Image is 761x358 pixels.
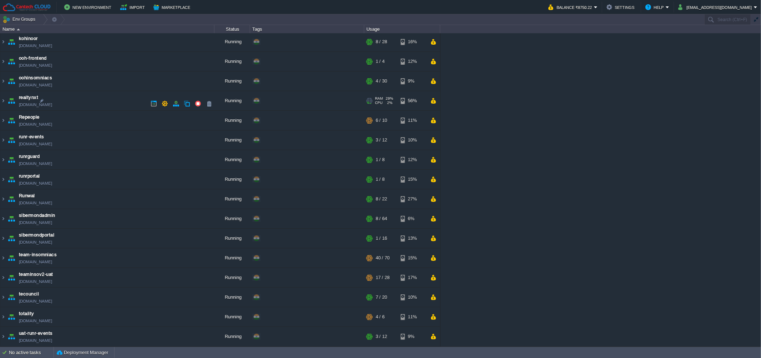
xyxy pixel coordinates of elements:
[19,271,53,278] span: teaminsov2-uat
[19,251,57,258] a: team-insomniacs
[385,101,392,105] span: 2%
[376,209,387,228] div: 8 / 64
[376,111,387,130] div: 6 / 10
[214,327,250,346] div: Running
[376,32,387,51] div: 8 / 28
[19,35,38,42] a: kohinoor
[376,327,387,346] div: 3 / 12
[401,150,424,169] div: 12%
[19,55,47,62] a: ooh-frontend
[6,189,16,209] img: AMDAwAAAACH5BAEAAAAALAAAAAABAAEAAAICRAEAOw==
[401,288,424,307] div: 10%
[19,278,52,285] a: [DOMAIN_NAME]
[6,32,16,51] img: AMDAwAAAACH5BAEAAAAALAAAAAABAAEAAAICRAEAOw==
[19,114,40,121] a: Repeople
[1,25,214,33] div: Name
[0,150,6,169] img: AMDAwAAAACH5BAEAAAAALAAAAAABAAEAAAICRAEAOw==
[250,25,364,33] div: Tags
[19,180,52,187] a: [DOMAIN_NAME]
[64,3,113,11] button: New Environment
[19,258,52,265] a: [DOMAIN_NAME]
[214,189,250,209] div: Running
[19,81,52,89] a: [DOMAIN_NAME]
[19,74,52,81] a: oohinsomniacs
[19,290,39,298] a: tecouncil
[678,3,754,11] button: [EMAIL_ADDRESS][DOMAIN_NAME]
[0,209,6,228] img: AMDAwAAAACH5BAEAAAAALAAAAAABAAEAAAICRAEAOw==
[6,327,16,346] img: AMDAwAAAACH5BAEAAAAALAAAAAABAAEAAAICRAEAOw==
[214,288,250,307] div: Running
[19,173,40,180] span: runrportal
[19,219,52,226] a: [DOMAIN_NAME]
[214,91,250,110] div: Running
[214,209,250,228] div: Running
[214,52,250,71] div: Running
[376,52,385,71] div: 1 / 4
[214,307,250,327] div: Running
[6,71,16,91] img: AMDAwAAAACH5BAEAAAAALAAAAAABAAEAAAICRAEAOw==
[0,229,6,248] img: AMDAwAAAACH5BAEAAAAALAAAAAABAAEAAAICRAEAOw==
[6,130,16,150] img: AMDAwAAAACH5BAEAAAAALAAAAAABAAEAAAICRAEAOw==
[401,130,424,150] div: 10%
[645,3,666,11] button: Help
[0,189,6,209] img: AMDAwAAAACH5BAEAAAAALAAAAAABAAEAAAICRAEAOw==
[376,288,387,307] div: 7 / 20
[401,307,424,327] div: 11%
[6,209,16,228] img: AMDAwAAAACH5BAEAAAAALAAAAAABAAEAAAICRAEAOw==
[214,111,250,130] div: Running
[0,268,6,287] img: AMDAwAAAACH5BAEAAAAALAAAAAABAAEAAAICRAEAOw==
[19,121,52,128] a: [DOMAIN_NAME]
[214,248,250,268] div: Running
[19,42,52,49] a: [DOMAIN_NAME]
[19,94,38,101] span: realtynxt
[6,111,16,130] img: AMDAwAAAACH5BAEAAAAALAAAAAABAAEAAAICRAEAOw==
[19,133,44,140] a: runr-events
[19,199,52,207] a: [DOMAIN_NAME]
[386,96,393,101] span: 29%
[6,91,16,110] img: AMDAwAAAACH5BAEAAAAALAAAAAABAAEAAAICRAEAOw==
[401,189,424,209] div: 27%
[6,288,16,307] img: AMDAwAAAACH5BAEAAAAALAAAAAABAAEAAAICRAEAOw==
[0,111,6,130] img: AMDAwAAAACH5BAEAAAAALAAAAAABAAEAAAICRAEAOw==
[214,170,250,189] div: Running
[6,229,16,248] img: AMDAwAAAACH5BAEAAAAALAAAAAABAAEAAAICRAEAOw==
[6,150,16,169] img: AMDAwAAAACH5BAEAAAAALAAAAAABAAEAAAICRAEAOw==
[19,101,52,108] a: [DOMAIN_NAME]
[607,3,636,11] button: Settings
[57,349,108,356] button: Deployment Manager
[19,232,54,239] a: sibermondportal
[0,288,6,307] img: AMDAwAAAACH5BAEAAAAALAAAAAABAAEAAAICRAEAOw==
[19,192,35,199] span: Runwal
[376,268,390,287] div: 17 / 28
[0,52,6,71] img: AMDAwAAAACH5BAEAAAAALAAAAAABAAEAAAICRAEAOw==
[19,212,55,219] a: sibermondadmin
[0,307,6,327] img: AMDAwAAAACH5BAEAAAAALAAAAAABAAEAAAICRAEAOw==
[376,71,387,91] div: 4 / 30
[19,62,52,69] a: [DOMAIN_NAME]
[401,32,424,51] div: 16%
[2,3,51,12] img: Cantech Cloud
[401,268,424,287] div: 17%
[401,111,424,130] div: 11%
[376,170,385,189] div: 1 / 8
[401,52,424,71] div: 12%
[120,3,147,11] button: Import
[19,317,52,324] span: [DOMAIN_NAME]
[19,160,52,167] a: [DOMAIN_NAME]
[0,170,6,189] img: AMDAwAAAACH5BAEAAAAALAAAAAABAAEAAAICRAEAOw==
[215,25,250,33] div: Status
[6,170,16,189] img: AMDAwAAAACH5BAEAAAAALAAAAAABAAEAAAICRAEAOw==
[19,310,34,317] a: totality
[19,140,52,148] a: [DOMAIN_NAME]
[6,307,16,327] img: AMDAwAAAACH5BAEAAAAALAAAAAABAAEAAAICRAEAOw==
[0,327,6,346] img: AMDAwAAAACH5BAEAAAAALAAAAAABAAEAAAICRAEAOw==
[19,337,52,344] a: [DOMAIN_NAME]
[214,150,250,169] div: Running
[0,32,6,51] img: AMDAwAAAACH5BAEAAAAALAAAAAABAAEAAAICRAEAOw==
[0,91,6,110] img: AMDAwAAAACH5BAEAAAAALAAAAAABAAEAAAICRAEAOw==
